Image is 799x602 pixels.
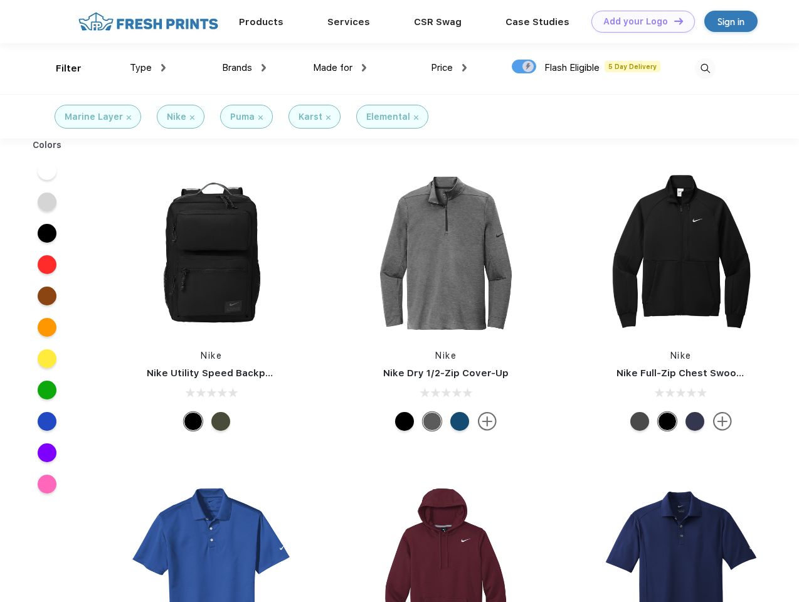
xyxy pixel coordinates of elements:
[161,64,166,71] img: dropdown.png
[211,412,230,431] div: Cargo Khaki
[230,110,255,124] div: Puma
[462,64,467,71] img: dropdown.png
[362,170,529,337] img: func=resize&h=266
[423,412,442,431] div: Black Heather
[717,14,744,29] div: Sign in
[630,412,649,431] div: Anthracite
[184,412,203,431] div: Black
[258,115,263,120] img: filter_cancel.svg
[167,110,186,124] div: Nike
[670,351,692,361] a: Nike
[65,110,123,124] div: Marine Layer
[56,61,82,76] div: Filter
[658,412,677,431] div: Black
[616,367,783,379] a: Nike Full-Zip Chest Swoosh Jacket
[147,367,282,379] a: Nike Utility Speed Backpack
[327,16,370,28] a: Services
[674,18,683,24] img: DT
[605,61,660,72] span: 5 Day Delivery
[598,170,765,337] img: func=resize&h=266
[478,412,497,431] img: more.svg
[222,62,252,73] span: Brands
[239,16,283,28] a: Products
[383,367,509,379] a: Nike Dry 1/2-Zip Cover-Up
[544,62,600,73] span: Flash Eligible
[190,115,194,120] img: filter_cancel.svg
[713,412,732,431] img: more.svg
[366,110,410,124] div: Elemental
[326,115,331,120] img: filter_cancel.svg
[450,412,469,431] div: Gym Blue
[685,412,704,431] div: Midnight Navy
[362,64,366,71] img: dropdown.png
[704,11,758,32] a: Sign in
[435,351,457,361] a: Nike
[23,139,71,152] div: Colors
[201,351,222,361] a: Nike
[603,16,668,27] div: Add your Logo
[695,58,716,79] img: desktop_search.svg
[414,115,418,120] img: filter_cancel.svg
[130,62,152,73] span: Type
[262,64,266,71] img: dropdown.png
[313,62,352,73] span: Made for
[299,110,322,124] div: Karst
[431,62,453,73] span: Price
[127,115,131,120] img: filter_cancel.svg
[414,16,462,28] a: CSR Swag
[128,170,295,337] img: func=resize&h=266
[75,11,222,33] img: fo%20logo%202.webp
[395,412,414,431] div: Black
